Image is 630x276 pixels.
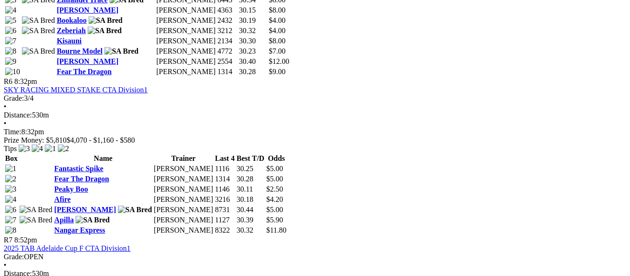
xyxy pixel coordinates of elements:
td: 3212 [217,26,237,35]
span: • [4,103,7,110]
td: [PERSON_NAME] [153,164,214,173]
span: Time: [4,128,21,136]
td: 1314 [217,67,237,76]
img: SA Bred [89,16,123,25]
td: 4772 [217,47,237,56]
a: Peaky Boo [54,185,88,193]
td: [PERSON_NAME] [156,26,216,35]
td: [PERSON_NAME] [153,195,214,204]
div: OPEN [4,253,626,261]
td: [PERSON_NAME] [153,185,214,194]
td: 4363 [217,6,237,15]
a: Bookaloo [57,16,87,24]
td: 30.11 [236,185,265,194]
img: 3 [19,145,30,153]
div: 3/4 [4,94,626,103]
td: 30.19 [239,16,268,25]
img: 1 [45,145,56,153]
div: Prize Money: $5,810 [4,136,626,145]
td: 30.28 [236,174,265,184]
span: $5.00 [266,206,283,214]
td: [PERSON_NAME] [156,16,216,25]
img: 4 [5,6,16,14]
img: SA Bred [118,206,152,214]
span: $9.00 [269,68,285,76]
td: 8322 [215,226,235,235]
span: $5.00 [266,175,283,183]
a: Fear The Dragon [54,175,109,183]
a: Apilla [54,216,74,224]
th: Odds [266,154,287,163]
a: [PERSON_NAME] [54,206,116,214]
th: Last 4 [215,154,235,163]
span: 8:52pm [14,236,37,244]
span: $4.00 [269,27,285,34]
div: 8:32pm [4,128,626,136]
img: 1 [5,165,16,173]
img: 8 [5,226,16,235]
img: SA Bred [76,216,110,224]
td: [PERSON_NAME] [156,47,216,56]
img: SA Bred [20,216,53,224]
img: 2 [5,175,16,183]
span: $2.50 [266,185,283,193]
img: 6 [5,27,16,35]
a: SKY RACING MIXED STAKE CTA Division1 [4,86,147,94]
img: SA Bred [22,27,55,35]
span: Distance: [4,111,32,119]
img: 3 [5,185,16,193]
td: [PERSON_NAME] [153,226,214,235]
td: [PERSON_NAME] [156,6,216,15]
td: 30.40 [239,57,268,66]
td: [PERSON_NAME] [153,205,214,214]
img: SA Bred [20,206,53,214]
a: Fantastic Spike [54,165,103,172]
th: Name [54,154,152,163]
a: Kisauni [57,37,82,45]
td: 30.25 [236,164,265,173]
a: [PERSON_NAME] [57,6,118,14]
td: 30.32 [236,226,265,235]
a: 2025 TAB Adelaide Cup F CTA Division1 [4,244,131,252]
a: Fear The Dragon [57,68,112,76]
td: 30.18 [236,195,265,204]
td: 30.44 [236,205,265,214]
td: 30.39 [236,215,265,225]
span: Grade: [4,253,24,261]
span: $7.00 [269,47,285,55]
td: 3216 [215,195,235,204]
a: Bourne Model [57,47,103,55]
img: 10 [5,68,20,76]
a: Afire [54,195,70,203]
img: 2 [58,145,69,153]
th: Best T/D [236,154,265,163]
td: 2134 [217,36,237,46]
span: $11.80 [266,226,286,234]
img: 7 [5,216,16,224]
img: 6 [5,206,16,214]
span: $4,070 - $1,160 - $580 [67,136,135,144]
img: SA Bred [104,47,138,55]
td: 30.15 [239,6,268,15]
span: R7 [4,236,13,244]
td: [PERSON_NAME] [156,57,216,66]
td: 2432 [217,16,237,25]
span: 8:32pm [14,77,37,85]
img: SA Bred [22,47,55,55]
td: 30.23 [239,47,268,56]
th: Trainer [153,154,214,163]
td: [PERSON_NAME] [153,215,214,225]
td: 2554 [217,57,237,66]
td: [PERSON_NAME] [156,67,216,76]
span: $5.00 [266,165,283,172]
img: 9 [5,57,16,66]
img: 8 [5,47,16,55]
td: 30.32 [239,26,268,35]
a: [PERSON_NAME] [57,57,118,65]
span: R6 [4,77,13,85]
span: $5.90 [266,216,283,224]
div: 530m [4,111,626,119]
td: 30.30 [239,36,268,46]
span: Tips [4,145,17,152]
img: 7 [5,37,16,45]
